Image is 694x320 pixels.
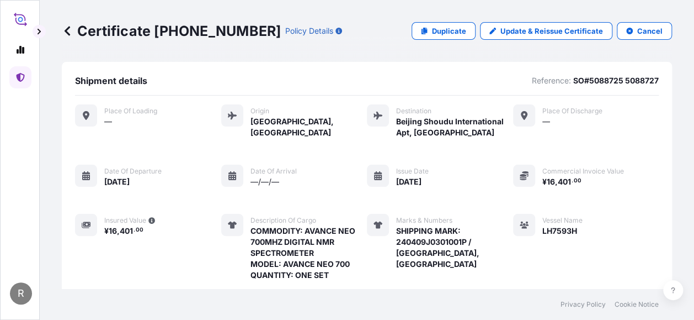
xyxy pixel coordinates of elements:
span: [DATE] [396,176,421,187]
span: 401 [120,227,133,235]
span: Commercial Invoice Value [542,167,624,176]
p: Policy Details [285,25,333,36]
span: COMMODITY: AVANCE NEO 700MHZ DIGITAL NMR SPECTROMETER MODEL: AVANCE NEO 700 QUANTITY: ONE SET [250,225,367,281]
a: Cookie Notice [615,300,659,309]
span: SHIPPING MARK: 240409J0301001P / [GEOGRAPHIC_DATA], [GEOGRAPHIC_DATA] [396,225,513,270]
p: Duplicate [432,25,466,36]
span: Marks & Numbers [396,216,452,225]
span: 00 [573,179,581,183]
span: Shipment details [75,75,147,86]
span: Destination [396,107,431,116]
span: Date of arrival [250,167,297,176]
span: Description of cargo [250,216,316,225]
span: 16 [109,227,117,235]
span: [DATE] [104,176,130,187]
p: Certificate [PHONE_NUMBER] [62,22,281,40]
span: 00 [136,228,143,232]
p: Reference: [532,75,571,86]
span: 16 [547,178,555,186]
span: Date of departure [104,167,162,176]
a: Privacy Policy [560,300,606,309]
span: Place of discharge [542,107,602,116]
span: R [18,288,24,299]
span: — [542,116,550,127]
span: Insured Value [104,216,146,225]
span: Place of Loading [104,107,157,116]
span: Origin [250,107,269,116]
span: ¥ [104,227,109,235]
span: —/—/— [250,176,279,187]
span: Vessel Name [542,216,583,225]
a: Duplicate [412,22,476,40]
p: SO#5088725 5088727 [573,75,659,86]
button: Cancel [617,22,672,40]
span: . [134,228,135,232]
span: Issue Date [396,167,429,176]
a: Update & Reissue Certificate [480,22,612,40]
p: Update & Reissue Certificate [500,25,603,36]
span: LH7593H [542,225,577,237]
span: , [555,178,558,186]
span: 401 [558,178,571,186]
span: ¥ [542,178,547,186]
span: , [117,227,120,235]
span: [GEOGRAPHIC_DATA], [GEOGRAPHIC_DATA] [250,116,367,138]
span: Beijing Shoudu International Apt, [GEOGRAPHIC_DATA] [396,116,513,138]
span: — [104,116,112,127]
span: . [571,179,573,183]
p: Cancel [637,25,663,36]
